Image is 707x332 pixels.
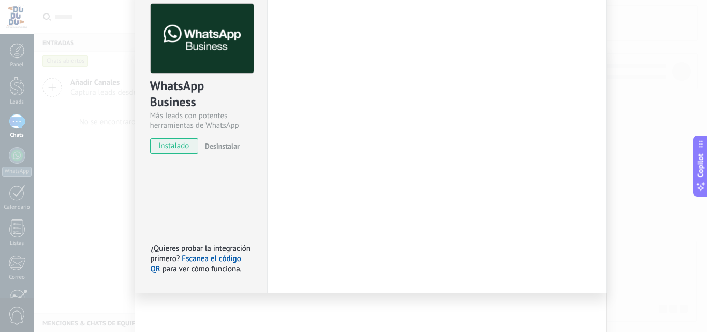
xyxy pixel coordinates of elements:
[150,78,252,111] div: WhatsApp Business
[151,243,251,264] span: ¿Quieres probar la integración primero?
[696,153,706,177] span: Copilot
[151,138,198,154] span: instalado
[151,4,254,74] img: logo_main.png
[163,264,242,274] span: para ver cómo funciona.
[201,138,240,154] button: Desinstalar
[150,111,252,131] div: Más leads con potentes herramientas de WhatsApp
[205,141,240,151] span: Desinstalar
[151,254,241,274] a: Escanea el código QR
